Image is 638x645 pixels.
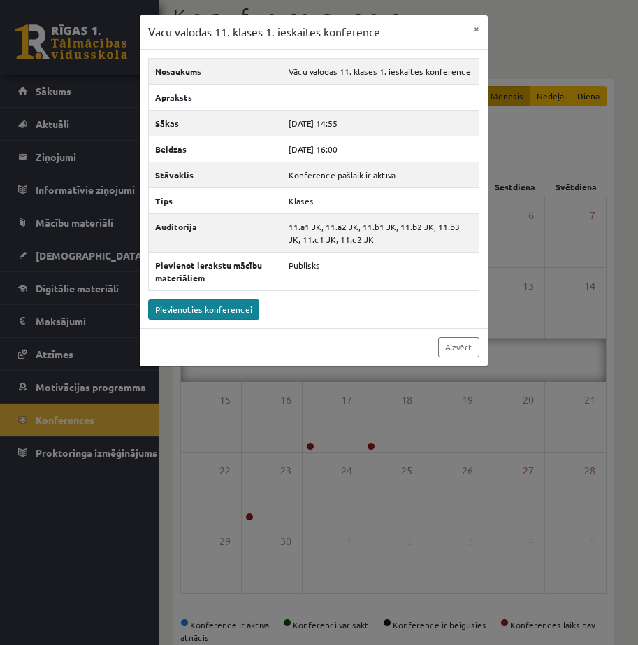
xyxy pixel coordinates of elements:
button: × [465,15,488,42]
td: Publisks [282,252,479,290]
th: Sākas [149,110,282,136]
th: Auditorija [149,213,282,252]
a: Pievienoties konferencei [148,299,259,320]
td: Konference pašlaik ir aktīva [282,162,479,187]
th: Beidzas [149,136,282,162]
td: Vācu valodas 11. klases 1. ieskaites konference [282,58,479,84]
td: [DATE] 14:55 [282,110,479,136]
th: Apraksts [149,84,282,110]
th: Stāvoklis [149,162,282,187]
a: Aizvērt [438,337,479,357]
td: 11.a1 JK, 11.a2 JK, 11.b1 JK, 11.b2 JK, 11.b3 JK, 11.c1 JK, 11.c2 JK [282,213,479,252]
td: [DATE] 16:00 [282,136,479,162]
th: Pievienot ierakstu mācību materiāliem [149,252,282,290]
h3: Vācu valodas 11. klases 1. ieskaites konference [148,24,380,41]
th: Tips [149,187,282,213]
th: Nosaukums [149,58,282,84]
td: Klases [282,187,479,213]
